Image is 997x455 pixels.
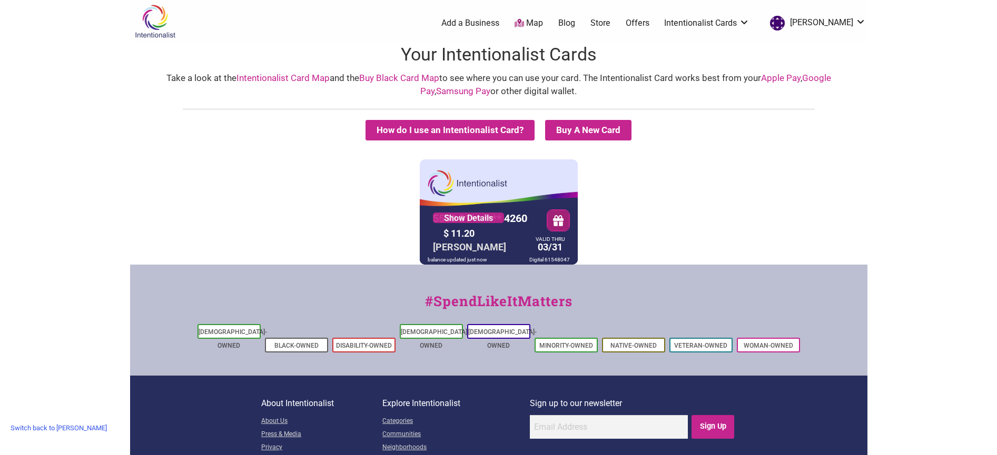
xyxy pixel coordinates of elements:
[382,397,530,410] p: Explore Intentionalist
[382,428,530,441] a: Communities
[130,291,867,322] div: #SpendLikeItMatters
[359,73,439,83] a: Buy Black Card Map
[590,17,610,29] a: Store
[141,72,857,98] div: Take a look at the and the to see where you can use your card. The Intentionalist Card works best...
[765,14,866,33] li: Yijia Zhan
[425,255,490,265] div: balance updated just now
[744,342,793,349] a: Woman-Owned
[536,238,565,240] div: VALID THRU
[261,415,382,428] a: About Us
[468,328,537,349] a: [DEMOGRAPHIC_DATA]-Owned
[441,225,530,241] div: $ 11.20
[236,73,330,83] a: Intentionalist Card Map
[366,120,535,140] button: How do I use an Intentionalist Card?
[527,255,572,265] div: Digital 61548047
[130,4,180,38] img: Intentionalist
[674,342,727,349] a: Veteran-Owned
[765,14,866,33] a: [PERSON_NAME]
[433,213,504,223] a: Show Details
[261,441,382,454] a: Privacy
[261,397,382,410] p: About Intentionalist
[430,239,509,255] div: [PERSON_NAME]
[626,17,649,29] a: Offers
[336,342,392,349] a: Disability-Owned
[545,120,631,140] summary: Buy A New Card
[692,415,734,439] input: Sign Up
[533,237,567,255] div: 03/31
[539,342,593,349] a: Minority-Owned
[761,73,801,83] a: Apple Pay
[530,415,688,439] input: Email Address
[610,342,657,349] a: Native-Owned
[274,342,319,349] a: Black-Owned
[401,328,469,349] a: [DEMOGRAPHIC_DATA]-Owned
[436,86,490,96] a: Samsung Pay
[530,397,736,410] p: Sign up to our newsletter
[515,17,543,29] a: Map
[261,428,382,441] a: Press & Media
[382,441,530,454] a: Neighborhoods
[130,42,867,67] h1: Your Intentionalist Cards
[558,17,575,29] a: Blog
[382,415,530,428] a: Categories
[199,328,267,349] a: [DEMOGRAPHIC_DATA]-Owned
[441,17,499,29] a: Add a Business
[5,420,112,436] a: Switch back to [PERSON_NAME]
[664,17,749,29] a: Intentionalist Cards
